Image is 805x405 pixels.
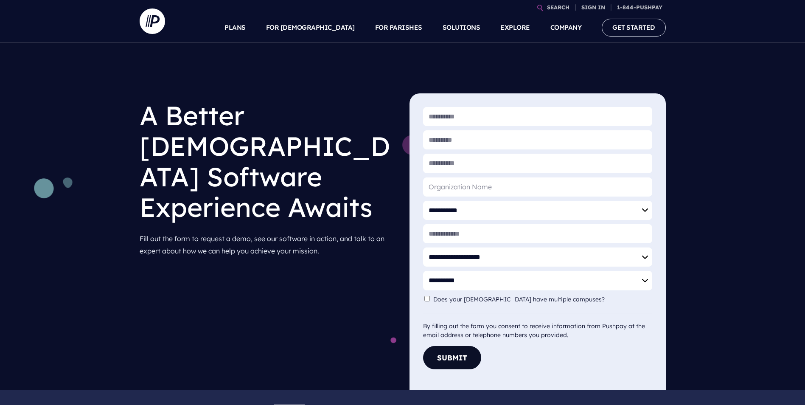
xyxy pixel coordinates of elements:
[423,313,652,340] div: By filling out the form you consent to receive information from Pushpay at the email address or t...
[266,13,355,42] a: FOR [DEMOGRAPHIC_DATA]
[443,13,480,42] a: SOLUTIONS
[433,296,609,303] label: Does your [DEMOGRAPHIC_DATA] have multiple campuses?
[140,93,396,229] h1: A Better [DEMOGRAPHIC_DATA] Software Experience Awaits
[500,13,530,42] a: EXPLORE
[375,13,422,42] a: FOR PARISHES
[423,346,481,369] button: Submit
[423,177,652,197] input: Organization Name
[602,19,666,36] a: GET STARTED
[550,13,582,42] a: COMPANY
[224,13,246,42] a: PLANS
[140,229,396,261] p: Fill out the form to request a demo, see our software in action, and talk to an expert about how ...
